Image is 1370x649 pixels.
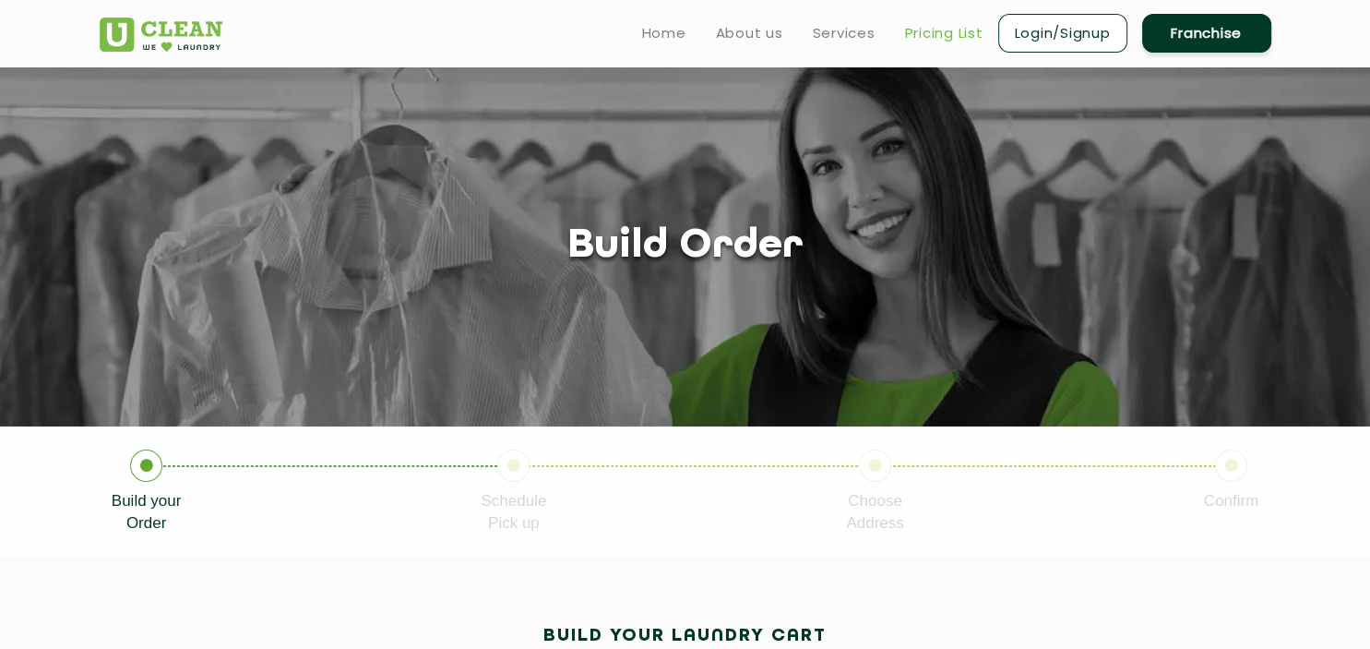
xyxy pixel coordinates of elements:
a: Home [642,22,686,44]
a: About us [716,22,783,44]
p: Confirm [1204,490,1259,512]
a: Services [813,22,876,44]
a: Pricing List [905,22,983,44]
img: UClean Laundry and Dry Cleaning [100,18,222,52]
p: Choose Address [846,490,903,535]
a: Login/Signup [998,14,1127,53]
p: Schedule Pick up [481,490,546,535]
p: Build your Order [112,490,182,535]
a: Franchise [1142,14,1271,53]
h1: Build order [567,223,804,270]
h2: Build your laundry cart [543,626,827,646]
